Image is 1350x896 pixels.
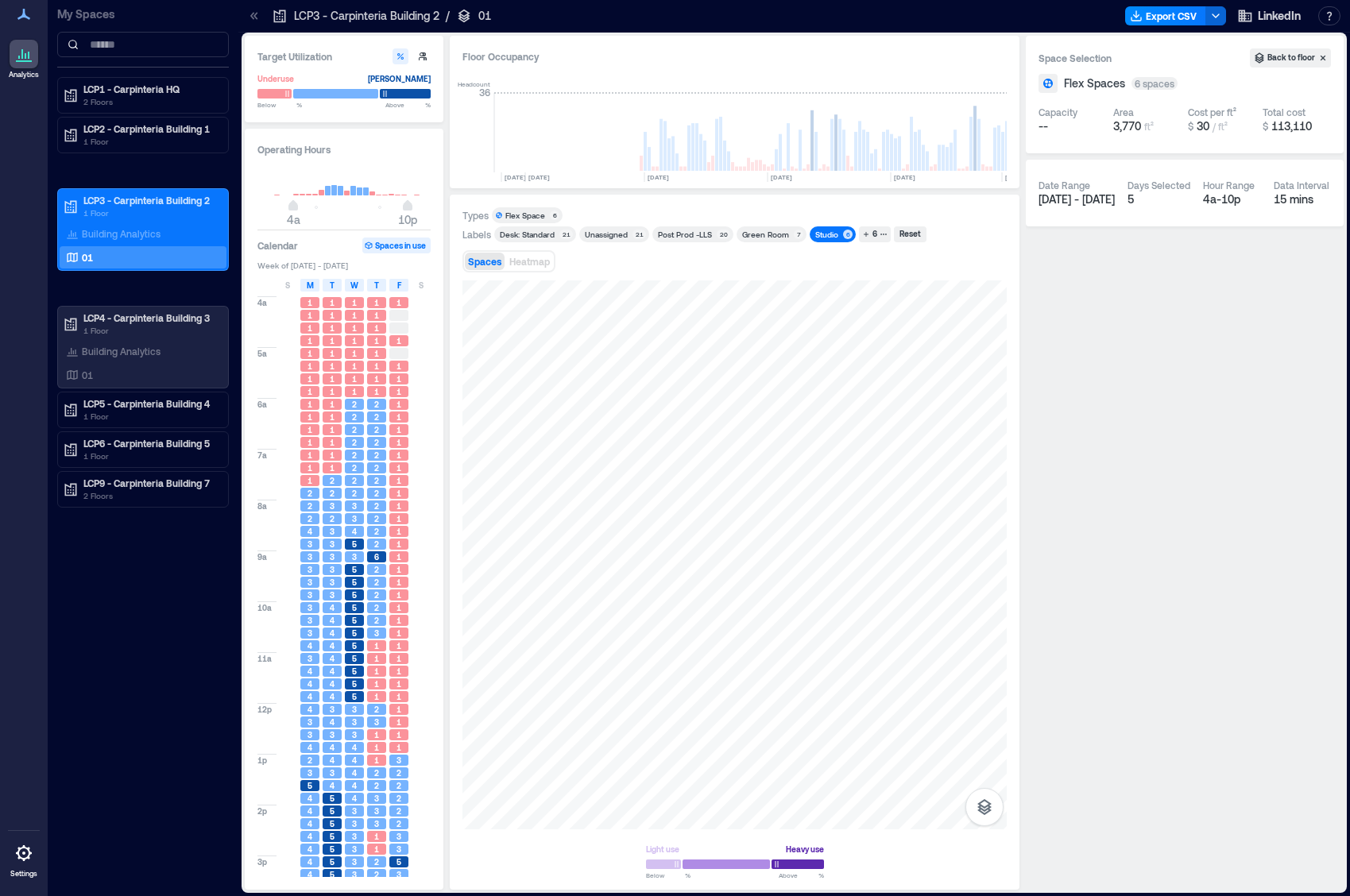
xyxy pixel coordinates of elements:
p: 1 Floor [83,207,217,219]
span: 2 [330,488,335,499]
span: 1 [396,335,401,346]
span: 3 [308,729,312,740]
div: 6 [843,230,853,239]
span: 1 [396,424,401,435]
span: Flex Spaces [1064,75,1125,91]
span: 1 [374,678,379,689]
span: 1 [374,361,379,372]
span: 1 [396,373,401,384]
span: 2 [352,411,357,423]
span: 1 [330,348,335,359]
span: 1 [374,310,379,321]
span: 3 [352,716,357,728]
span: 3 [308,628,312,639]
span: 1 [330,310,335,321]
div: Total cost [1263,106,1306,118]
span: ft² [1144,121,1154,132]
span: 12p [257,704,272,715]
span: 6a [257,399,267,410]
span: 1 [308,335,312,346]
span: 2 [374,767,379,778]
span: 3 [308,602,312,613]
text: [DATE] [648,173,669,181]
div: 21 [632,230,646,239]
div: Post Prod -LLS [658,229,712,240]
div: 6 [870,227,880,241]
span: 1 [396,513,401,524]
span: 1 [374,386,379,397]
span: 1 [308,348,312,359]
span: F [397,279,401,292]
span: 3 [308,589,312,601]
span: 1 [396,602,401,613]
text: [DATE] [771,173,792,181]
span: M [307,279,314,292]
span: 1 [330,399,335,410]
span: 1 [308,411,312,423]
span: 5 [352,653,357,664]
span: 1 [352,297,357,308]
span: 2 [374,399,379,410]
span: 1 [308,373,312,384]
p: Analytics [9,70,39,79]
span: 2 [374,602,379,613]
span: 3 [374,716,379,728]
span: 4 [352,780,357,791]
span: 3 [330,564,335,575]
span: 2 [308,513,312,524]
span: 1 [330,386,335,397]
span: 1 [352,373,357,384]
span: 1 [396,411,401,423]
span: S [419,279,424,292]
span: 1 [330,424,335,435]
span: 4 [308,678,312,689]
span: 4 [352,526,357,537]
span: 4 [330,666,335,677]
span: 1 [396,539,401,550]
span: T [330,279,335,292]
span: 4 [330,716,335,728]
span: 3 [352,551,357,562]
span: 1 [352,361,357,372]
p: 1 Floor [83,450,217,462]
span: 2 [374,589,379,601]
span: 1 [330,373,335,384]
div: Date Range [1039,179,1090,191]
span: 2 [374,488,379,499]
span: 3 [308,615,312,626]
span: $ [1263,121,1268,132]
span: 4 [308,640,312,651]
span: 1 [396,678,401,689]
p: 2 Floors [83,489,217,502]
p: LCP2 - Carpinteria Building 1 [83,122,217,135]
span: 1 [396,716,401,728]
span: 5 [352,678,357,689]
span: 1 [374,348,379,359]
span: $ [1188,121,1193,132]
span: 3 [308,564,312,575]
span: 5 [352,615,357,626]
p: LCP1 - Carpinteria HQ [83,83,217,95]
span: 1 [374,335,379,346]
div: Hour Range [1203,179,1255,191]
text: [DATE] [505,173,526,181]
span: 1 [374,666,379,677]
div: Days Selected [1128,179,1190,191]
span: 1 [308,386,312,397]
span: 1 [330,437,335,448]
span: 4 [330,602,335,613]
span: 4a [287,213,300,226]
span: 1 [396,297,401,308]
span: 2 [352,488,357,499]
button: Heatmap [506,253,553,270]
span: 3 [308,653,312,664]
span: 1 [352,335,357,346]
p: Building Analytics [82,345,161,357]
span: 4 [308,742,312,753]
div: 20 [717,230,730,239]
span: 1 [396,640,401,651]
p: Building Analytics [82,227,161,240]
span: 2 [374,450,379,461]
span: 3 [308,767,312,778]
span: 4 [308,666,312,677]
